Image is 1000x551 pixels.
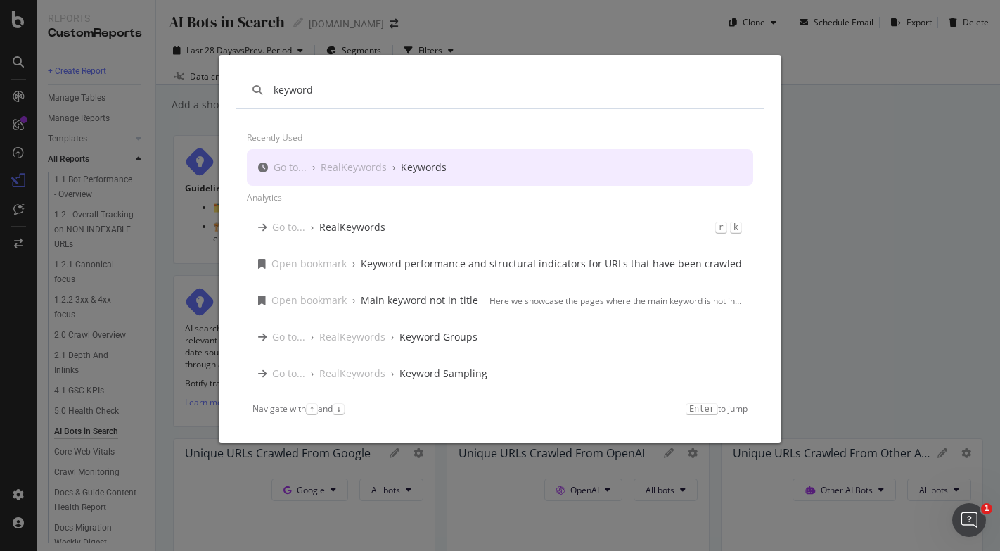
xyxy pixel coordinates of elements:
[333,403,345,414] kbd: ↓
[247,126,753,149] div: Recently used
[271,257,347,271] div: Open bookmark
[319,367,385,381] div: RealKeywords
[361,257,742,271] div: Keyword performance and structural indicators for URLs that have been crawled
[715,222,727,233] kbd: r
[272,367,305,381] div: Go to...
[252,403,345,414] div: Navigate with and
[271,293,347,308] div: Open bookmark
[392,160,395,175] div: ›
[274,160,307,175] div: Go to...
[399,367,487,381] div: Keyword Sampling
[247,186,753,209] div: Analytics
[319,220,385,234] div: RealKeywords
[952,503,986,537] iframe: Intercom live chat
[272,330,305,344] div: Go to...
[361,293,478,308] div: Main keyword not in title
[399,330,477,344] div: Keyword Groups
[321,160,387,175] div: RealKeywords
[352,257,355,271] div: ›
[391,367,394,381] div: ›
[981,503,992,514] span: 1
[730,222,742,233] kbd: k
[391,330,394,344] div: ›
[312,160,315,175] div: ›
[311,330,314,344] div: ›
[352,293,355,308] div: ›
[274,83,748,97] input: Type a command or search…
[489,295,742,307] div: Here we showcase the pages where the main keyword is not in the title. The main keyword can help ...
[319,330,385,344] div: RealKeywords
[311,220,314,234] div: ›
[219,55,781,443] div: modal
[401,160,447,175] div: Keywords
[686,403,748,414] div: to jump
[306,403,318,414] kbd: ↑
[272,220,305,234] div: Go to...
[686,403,718,414] kbd: Enter
[311,367,314,381] div: ›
